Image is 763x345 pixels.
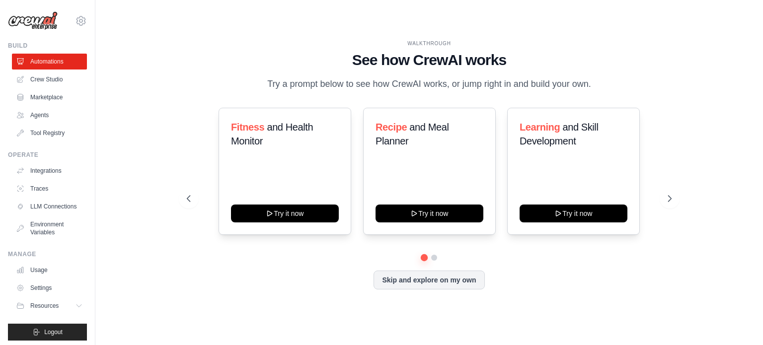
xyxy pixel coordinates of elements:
button: Logout [8,324,87,341]
button: Resources [12,298,87,314]
p: Try a prompt below to see how CrewAI works, or jump right in and build your own. [262,77,596,91]
a: LLM Connections [12,199,87,214]
div: Manage [8,250,87,258]
button: Skip and explore on my own [374,271,484,289]
span: Learning [520,122,560,133]
h1: See how CrewAI works [187,51,672,69]
div: Operate [8,151,87,159]
a: Traces [12,181,87,197]
img: Logo [8,11,58,30]
a: Agents [12,107,87,123]
a: Tool Registry [12,125,87,141]
button: Try it now [231,205,339,222]
div: Build [8,42,87,50]
button: Try it now [376,205,483,222]
div: WALKTHROUGH [187,40,672,47]
a: Marketplace [12,89,87,105]
span: Resources [30,302,59,310]
span: Logout [44,328,63,336]
a: Settings [12,280,87,296]
span: and Health Monitor [231,122,313,146]
button: Try it now [520,205,627,222]
span: and Meal Planner [376,122,449,146]
span: Fitness [231,122,264,133]
a: Environment Variables [12,216,87,240]
a: Usage [12,262,87,278]
a: Automations [12,54,87,69]
span: Recipe [376,122,407,133]
a: Crew Studio [12,71,87,87]
a: Integrations [12,163,87,179]
span: and Skill Development [520,122,598,146]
